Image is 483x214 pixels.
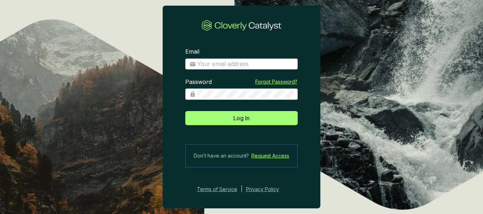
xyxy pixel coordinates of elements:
a: Terms of Service [195,185,237,194]
a: Privacy Policy [246,185,289,194]
label: Password [185,78,212,86]
span: Don’t have an account? [194,152,249,160]
a: Request Access [251,152,289,160]
a: Forgot Password? [255,78,297,85]
input: Password [197,90,293,98]
span: Log In [233,114,250,122]
div: | [241,185,243,194]
input: Email [197,60,293,68]
label: Email [185,48,199,56]
button: Log In [185,111,298,125]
